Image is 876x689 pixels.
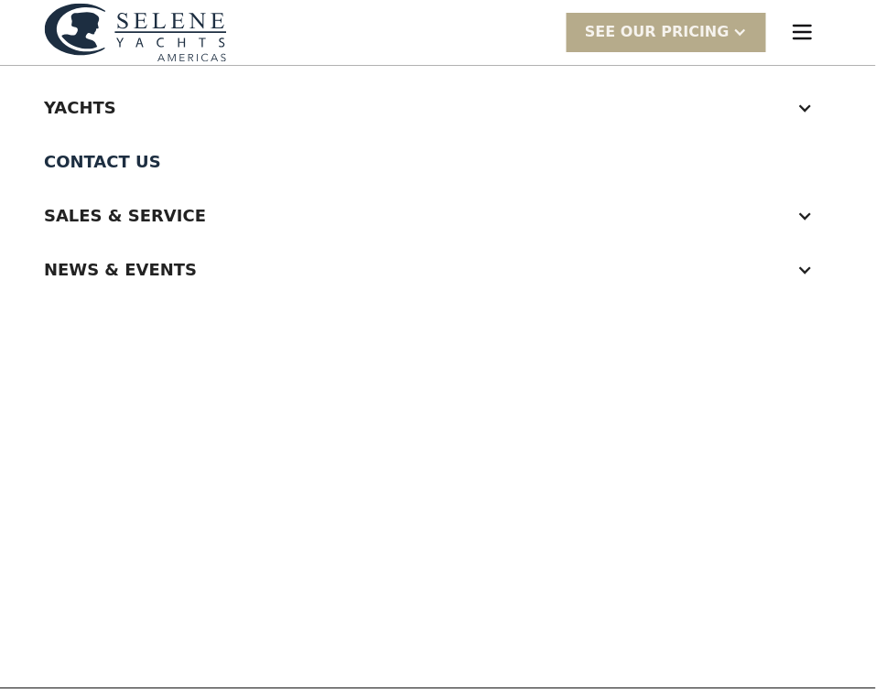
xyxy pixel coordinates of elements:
[773,3,832,61] div: menu
[44,95,795,120] div: Yachts
[585,21,730,43] div: SEE Our Pricing
[44,81,832,135] div: Yachts
[44,203,795,228] div: Sales & Service
[44,188,832,242] div: Sales & Service
[44,3,227,62] a: home
[44,257,795,282] div: News & EVENTS
[567,13,766,52] div: SEE Our Pricing
[44,135,832,188] a: Contact Us
[44,3,227,62] img: logo
[44,242,832,296] div: News & EVENTS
